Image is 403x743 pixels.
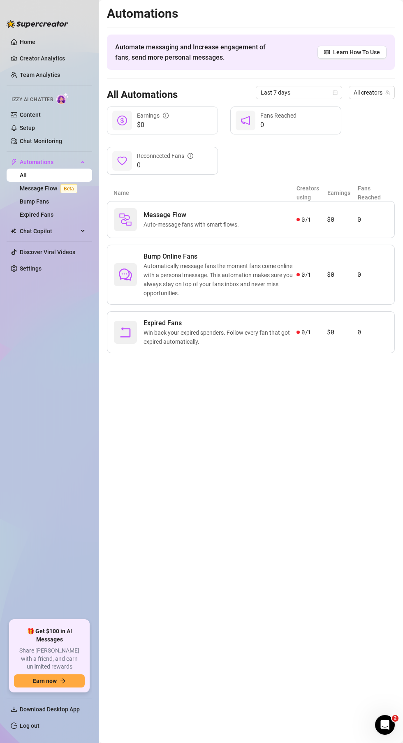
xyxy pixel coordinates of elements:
[137,111,169,120] div: Earnings
[20,211,53,218] a: Expired Fans
[144,252,296,262] span: Bump Online Fans
[301,270,311,279] span: 0 / 1
[354,86,390,99] span: All creators
[20,52,86,65] a: Creator Analytics
[327,270,357,280] article: $0
[144,328,296,346] span: Win back your expired spenders. Follow every fan that got expired automatically.
[163,113,169,118] span: info-circle
[115,42,273,62] span: Automate messaging and Increase engagement of fans, send more personal messages.
[144,318,296,328] span: Expired Fans
[20,185,81,192] a: Message FlowBeta
[117,156,127,166] span: heart
[56,93,69,104] img: AI Chatter
[327,188,358,197] article: Earnings
[260,120,296,130] span: 0
[137,120,169,130] span: $0
[301,328,311,337] span: 0 / 1
[20,172,27,178] a: All
[296,184,327,202] article: Creators using
[14,674,85,687] button: Earn nowarrow-right
[14,647,85,671] span: Share [PERSON_NAME] with a friend, and earn unlimited rewards
[20,265,42,272] a: Settings
[60,678,66,684] span: arrow-right
[260,112,296,119] span: Fans Reached
[14,627,85,643] span: 🎁 Get $100 in AI Messages
[20,155,78,169] span: Automations
[12,96,53,104] span: Izzy AI Chatter
[20,198,49,205] a: Bump Fans
[20,72,60,78] a: Team Analytics
[385,90,390,95] span: team
[119,213,132,226] img: svg%3e
[327,327,357,337] article: $0
[137,151,193,160] div: Reconnected Fans
[144,262,296,298] span: Automatically message fans the moment fans come online with a personal message. This automation m...
[107,88,178,102] h3: All Automations
[117,116,127,125] span: dollar
[113,188,296,197] article: Name
[20,722,39,729] a: Log out
[392,715,398,722] span: 2
[20,111,41,118] a: Content
[107,6,395,21] h2: Automations
[317,46,387,59] a: Learn How To Use
[301,215,311,224] span: 0 / 1
[119,268,132,281] span: comment
[333,90,338,95] span: calendar
[357,327,388,337] article: 0
[333,48,380,57] span: Learn How To Use
[60,184,77,193] span: Beta
[20,249,75,255] a: Discover Viral Videos
[357,270,388,280] article: 0
[144,220,242,229] span: Auto-message fans with smart flows.
[327,215,357,225] article: $0
[358,184,388,202] article: Fans Reached
[357,215,388,225] article: 0
[144,210,242,220] span: Message Flow
[188,153,193,159] span: info-circle
[20,39,35,45] a: Home
[11,159,17,165] span: thunderbolt
[20,125,35,131] a: Setup
[261,86,337,99] span: Last 7 days
[324,49,330,55] span: read
[20,706,80,713] span: Download Desktop App
[137,160,193,170] span: 0
[11,228,16,234] img: Chat Copilot
[20,138,62,144] a: Chat Monitoring
[241,116,250,125] span: notification
[20,225,78,238] span: Chat Copilot
[33,678,57,684] span: Earn now
[11,706,17,713] span: download
[119,326,132,339] span: rollback
[375,715,395,735] iframe: Intercom live chat
[7,20,68,28] img: logo-BBDzfeDw.svg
